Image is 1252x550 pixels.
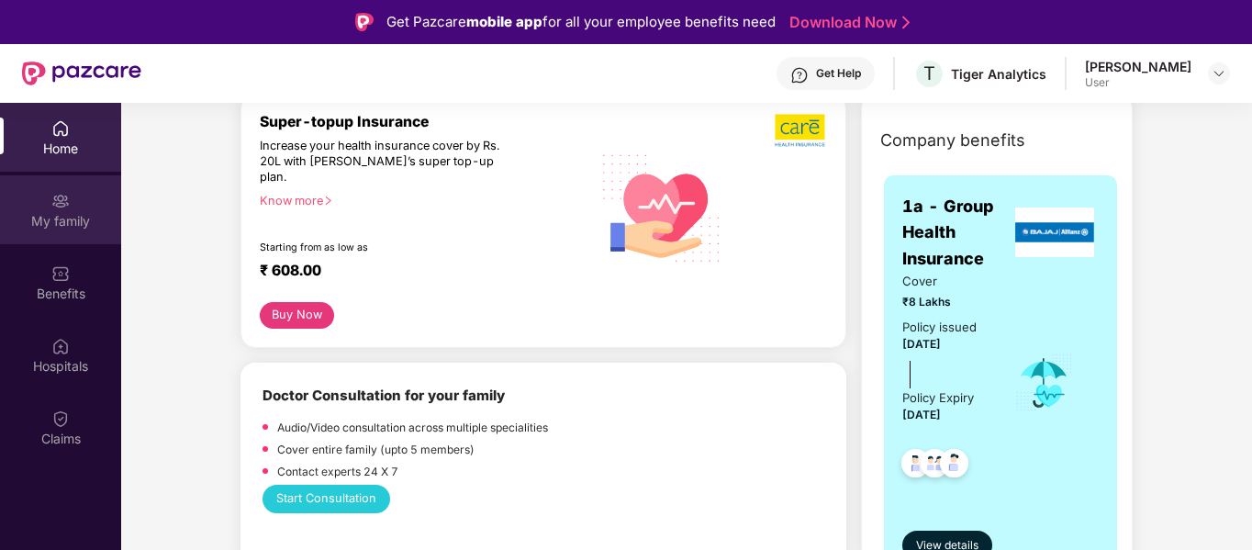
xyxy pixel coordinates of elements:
[902,388,974,408] div: Policy Expiry
[790,66,809,84] img: svg+xml;base64,PHN2ZyBpZD0iSGVscC0zMngzMiIgeG1sbnM9Imh0dHA6Ly93d3cudzMub3JnLzIwMDAvc3ZnIiB3aWR0aD...
[902,272,989,291] span: Cover
[932,443,977,488] img: svg+xml;base64,PHN2ZyB4bWxucz0iaHR0cDovL3d3dy53My5vcmcvMjAwMC9zdmciIHdpZHRoPSI0OC45NDMiIGhlaWdodD...
[260,194,580,207] div: Know more
[22,62,141,85] img: New Pazcare Logo
[816,66,861,81] div: Get Help
[775,113,827,148] img: b5dec4f62d2307b9de63beb79f102df3.png
[51,264,70,283] img: svg+xml;base64,PHN2ZyBpZD0iQmVuZWZpdHMiIHhtbG5zPSJodHRwOi8vd3d3LnczLm9yZy8yMDAwL3N2ZyIgd2lkdGg9Ij...
[1085,75,1191,90] div: User
[260,262,573,284] div: ₹ 608.00
[51,119,70,138] img: svg+xml;base64,PHN2ZyBpZD0iSG9tZSIgeG1sbnM9Imh0dHA6Ly93d3cudzMub3JnLzIwMDAvc3ZnIiB3aWR0aD0iMjAiIG...
[466,13,542,30] strong: mobile app
[277,419,548,436] p: Audio/Video consultation across multiple specialities
[893,443,938,488] img: svg+xml;base64,PHN2ZyB4bWxucz0iaHR0cDovL3d3dy53My5vcmcvMjAwMC9zdmciIHdpZHRoPSI0OC45NDMiIGhlaWdodD...
[902,13,910,32] img: Stroke
[260,139,511,185] div: Increase your health insurance cover by Rs. 20L with [PERSON_NAME]’s super top-up plan.
[1015,208,1094,257] img: insurerLogo
[260,241,513,254] div: Starting from as low as
[51,410,70,428] img: svg+xml;base64,PHN2ZyBpZD0iQ2xhaW0iIHhtbG5zPSJodHRwOi8vd3d3LnczLm9yZy8yMDAwL3N2ZyIgd2lkdGg9IjIwIi...
[912,443,957,488] img: svg+xml;base64,PHN2ZyB4bWxucz0iaHR0cDovL3d3dy53My5vcmcvMjAwMC9zdmciIHdpZHRoPSI0OC45MTUiIGhlaWdodD...
[277,441,475,458] p: Cover entire family (upto 5 members)
[263,485,390,512] button: Start Consultation
[902,337,941,351] span: [DATE]
[902,293,989,310] span: ₹8 Lakhs
[902,318,977,337] div: Policy issued
[591,135,733,279] img: svg+xml;base64,PHN2ZyB4bWxucz0iaHR0cDovL3d3dy53My5vcmcvMjAwMC9zdmciIHhtbG5zOnhsaW5rPSJodHRwOi8vd3...
[902,408,941,421] span: [DATE]
[260,113,591,130] div: Super-topup Insurance
[51,192,70,210] img: svg+xml;base64,PHN2ZyB3aWR0aD0iMjAiIGhlaWdodD0iMjAiIHZpZXdCb3g9IjAgMCAyMCAyMCIgZmlsbD0ibm9uZSIgeG...
[1014,353,1074,413] img: icon
[323,196,333,206] span: right
[1212,66,1226,81] img: svg+xml;base64,PHN2ZyBpZD0iRHJvcGRvd24tMzJ4MzIiIHhtbG5zPSJodHRwOi8vd3d3LnczLm9yZy8yMDAwL3N2ZyIgd2...
[880,128,1025,153] span: Company benefits
[386,11,776,33] div: Get Pazcare for all your employee benefits need
[277,463,398,480] p: Contact experts 24 X 7
[355,13,374,31] img: Logo
[51,337,70,355] img: svg+xml;base64,PHN2ZyBpZD0iSG9zcGl0YWxzIiB4bWxucz0iaHR0cDovL3d3dy53My5vcmcvMjAwMC9zdmciIHdpZHRoPS...
[902,194,1011,272] span: 1a - Group Health Insurance
[951,65,1046,83] div: Tiger Analytics
[1085,58,1191,75] div: [PERSON_NAME]
[260,302,334,329] button: Buy Now
[789,13,904,32] a: Download Now
[923,62,935,84] span: T
[263,387,505,404] b: Doctor Consultation for your family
